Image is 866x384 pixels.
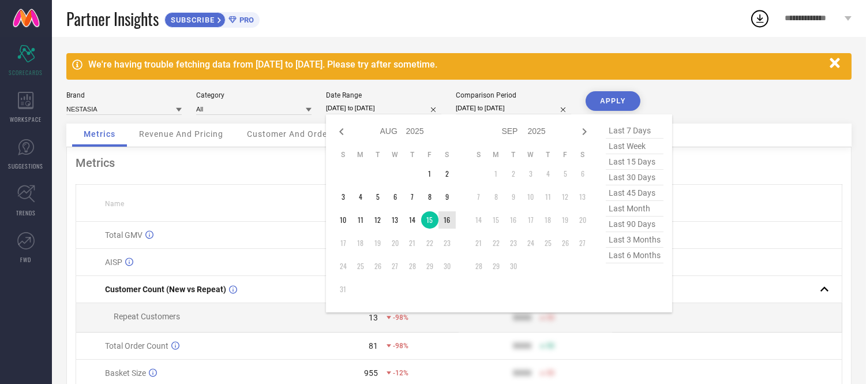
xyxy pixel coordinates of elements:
div: Metrics [76,156,842,170]
td: Mon Sep 29 2025 [488,258,505,275]
div: 13 [369,313,378,322]
div: Category [196,91,312,99]
td: Tue Sep 02 2025 [505,165,522,182]
th: Friday [421,150,438,159]
td: Mon Aug 25 2025 [352,258,369,275]
td: Tue Sep 09 2025 [505,188,522,206]
span: last 6 months [606,248,663,263]
span: Repeat Customers [114,312,180,321]
td: Thu Aug 07 2025 [404,188,421,206]
span: Total Order Count [105,341,168,351]
th: Wednesday [522,150,539,159]
div: 9999 [513,368,531,378]
td: Wed Sep 03 2025 [522,165,539,182]
td: Sat Aug 23 2025 [438,234,456,252]
span: 50 [546,314,554,322]
span: SUGGESTIONS [9,162,44,170]
td: Fri Aug 01 2025 [421,165,438,182]
td: Mon Sep 01 2025 [488,165,505,182]
th: Thursday [404,150,421,159]
input: Select comparison period [456,102,571,114]
th: Saturday [574,150,591,159]
span: TRENDS [16,208,36,217]
span: last month [606,201,663,217]
td: Tue Sep 23 2025 [505,234,522,252]
td: Wed Aug 27 2025 [387,258,404,275]
span: AISP [105,258,122,267]
div: Brand [66,91,182,99]
span: last 30 days [606,170,663,185]
div: 81 [369,341,378,351]
td: Fri Sep 19 2025 [557,211,574,229]
td: Fri Aug 22 2025 [421,234,438,252]
td: Sun Aug 31 2025 [335,281,352,298]
td: Sat Sep 20 2025 [574,211,591,229]
span: Customer Count (New vs Repeat) [105,285,226,294]
td: Thu Sep 11 2025 [539,188,557,206]
td: Mon Sep 22 2025 [488,234,505,252]
span: Name [105,200,124,208]
div: Next month [578,125,591,139]
td: Mon Aug 04 2025 [352,188,369,206]
div: 9999 [513,341,531,351]
span: FWD [21,255,32,264]
td: Fri Sep 05 2025 [557,165,574,182]
th: Monday [352,150,369,159]
td: Wed Sep 10 2025 [522,188,539,206]
td: Tue Aug 26 2025 [369,258,387,275]
td: Fri Aug 15 2025 [421,211,438,229]
td: Sat Aug 30 2025 [438,258,456,275]
span: Customer And Orders [247,129,335,139]
span: Partner Insights [66,7,159,31]
td: Thu Aug 14 2025 [404,211,421,229]
th: Thursday [539,150,557,159]
td: Sat Sep 27 2025 [574,234,591,252]
div: Date Range [326,91,441,99]
span: last 90 days [606,217,663,232]
td: Fri Aug 08 2025 [421,188,438,206]
th: Sunday [335,150,352,159]
span: last week [606,139,663,154]
td: Sun Aug 10 2025 [335,211,352,229]
input: Select date range [326,102,441,114]
span: PRO [237,16,254,24]
td: Wed Aug 13 2025 [387,211,404,229]
th: Sunday [470,150,488,159]
td: Tue Aug 12 2025 [369,211,387,229]
button: APPLY [586,91,640,111]
td: Sun Sep 14 2025 [470,211,488,229]
td: Sat Aug 02 2025 [438,165,456,182]
div: Previous month [335,125,348,139]
td: Mon Aug 11 2025 [352,211,369,229]
td: Mon Sep 15 2025 [488,211,505,229]
div: 9999 [513,313,531,322]
th: Friday [557,150,574,159]
span: -12% [393,369,408,377]
span: -98% [393,342,408,350]
span: 50 [546,342,554,350]
td: Fri Sep 12 2025 [557,188,574,206]
span: last 45 days [606,185,663,201]
span: Total GMV [105,230,143,240]
td: Tue Aug 19 2025 [369,234,387,252]
td: Sun Sep 28 2025 [470,258,488,275]
span: SUBSCRIBE [165,16,218,24]
td: Tue Sep 16 2025 [505,211,522,229]
td: Wed Aug 20 2025 [387,234,404,252]
td: Wed Aug 06 2025 [387,188,404,206]
td: Sun Aug 03 2025 [335,188,352,206]
th: Tuesday [505,150,522,159]
span: -98% [393,314,408,322]
span: last 15 days [606,154,663,170]
td: Sat Sep 06 2025 [574,165,591,182]
span: Revenue And Pricing [139,129,223,139]
td: Fri Aug 29 2025 [421,258,438,275]
td: Sat Sep 13 2025 [574,188,591,206]
td: Sun Sep 07 2025 [470,188,488,206]
span: Basket Size [105,368,146,378]
span: Metrics [84,129,115,139]
div: Comparison Period [456,91,571,99]
th: Monday [488,150,505,159]
td: Fri Sep 26 2025 [557,234,574,252]
span: last 3 months [606,232,663,248]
